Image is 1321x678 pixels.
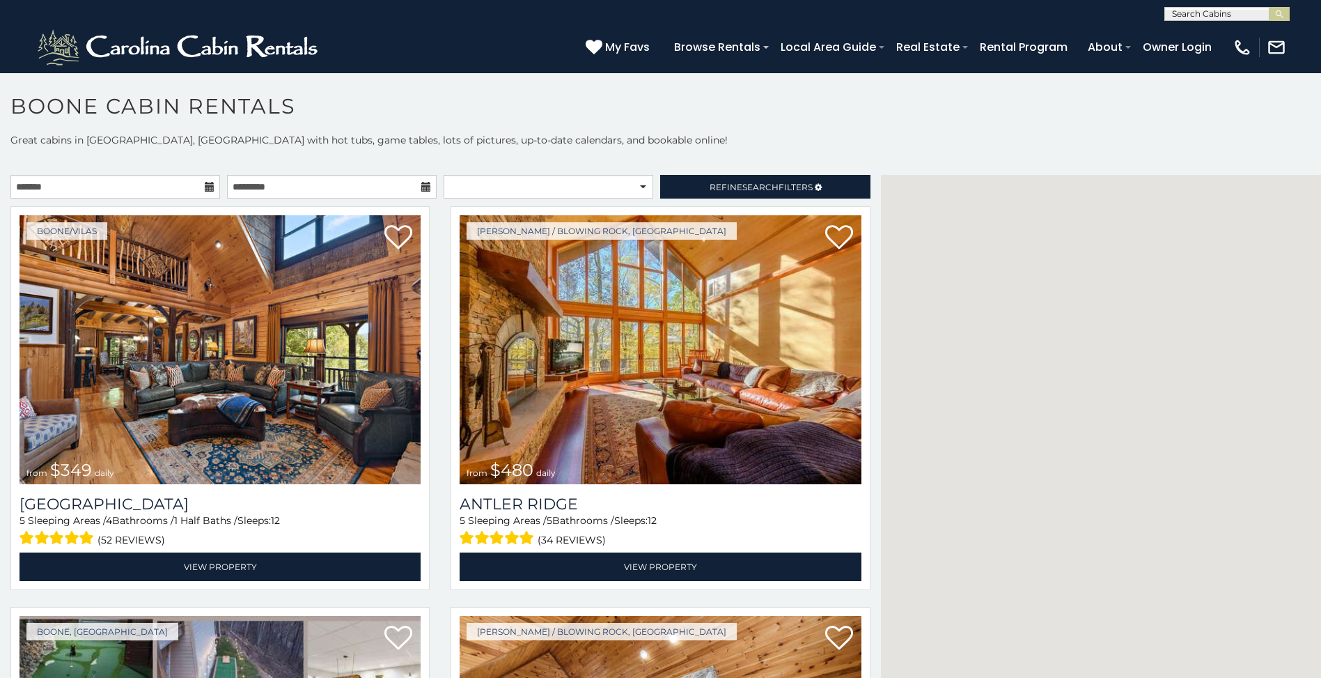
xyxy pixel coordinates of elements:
[667,35,767,59] a: Browse Rentals
[271,514,280,527] span: 12
[710,182,813,192] span: Refine Filters
[460,215,861,484] a: from $480 daily
[586,38,653,56] a: My Favs
[660,175,870,199] a: RefineSearchFilters
[106,514,112,527] span: 4
[538,531,606,549] span: (34 reviews)
[825,224,853,253] a: Add to favorites
[742,182,779,192] span: Search
[1081,35,1130,59] a: About
[467,222,737,240] a: [PERSON_NAME] / Blowing Rock, [GEOGRAPHIC_DATA]
[19,495,421,514] h3: Diamond Creek Lodge
[19,215,421,484] a: from $349 daily
[460,495,861,514] a: Antler Ridge
[50,460,92,480] span: $349
[973,35,1074,59] a: Rental Program
[19,215,421,484] img: 1714398500_thumbnail.jpeg
[490,460,533,480] span: $480
[889,35,967,59] a: Real Estate
[605,38,650,56] span: My Favs
[95,468,114,478] span: daily
[460,514,861,549] div: Sleeping Areas / Bathrooms / Sleeps:
[536,468,556,478] span: daily
[825,624,853,654] a: Add to favorites
[26,468,47,478] span: from
[384,624,412,654] a: Add to favorites
[35,26,324,68] img: White-1-2.png
[460,215,861,484] img: 1714397585_thumbnail.jpeg
[384,224,412,253] a: Add to favorites
[648,514,657,527] span: 12
[1136,35,1219,59] a: Owner Login
[467,468,487,478] span: from
[19,495,421,514] a: [GEOGRAPHIC_DATA]
[467,623,737,640] a: [PERSON_NAME] / Blowing Rock, [GEOGRAPHIC_DATA]
[460,553,861,581] a: View Property
[19,553,421,581] a: View Property
[19,514,25,527] span: 5
[774,35,883,59] a: Local Area Guide
[19,514,421,549] div: Sleeping Areas / Bathrooms / Sleeps:
[26,623,178,640] a: Boone, [GEOGRAPHIC_DATA]
[97,531,165,549] span: (52 reviews)
[460,514,465,527] span: 5
[26,222,107,240] a: Boone/Vilas
[174,514,237,527] span: 1 Half Baths /
[1233,38,1252,57] img: phone-regular-white.png
[1267,38,1286,57] img: mail-regular-white.png
[547,514,552,527] span: 5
